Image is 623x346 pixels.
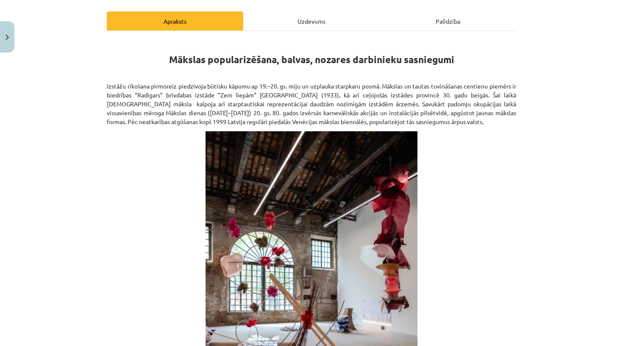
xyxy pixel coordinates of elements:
[169,53,454,66] strong: Mākslas popularizēšana, balvas, nozares darbinieku sasniegumi
[6,35,9,40] img: icon-close-lesson-0947bae3869378f0d4975bcd49f059093ad1ed9edebbc8119c70593378902aed.svg
[380,11,516,30] div: Palīdzība
[243,11,380,30] div: Uzdevums
[107,11,243,30] div: Apraksts
[107,82,516,126] p: Izstāžu rīkošana pirmoreiz piedzīvoja būtisku kāpumu ap 19.–20. gs. miju un uzplauka starpkaru po...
